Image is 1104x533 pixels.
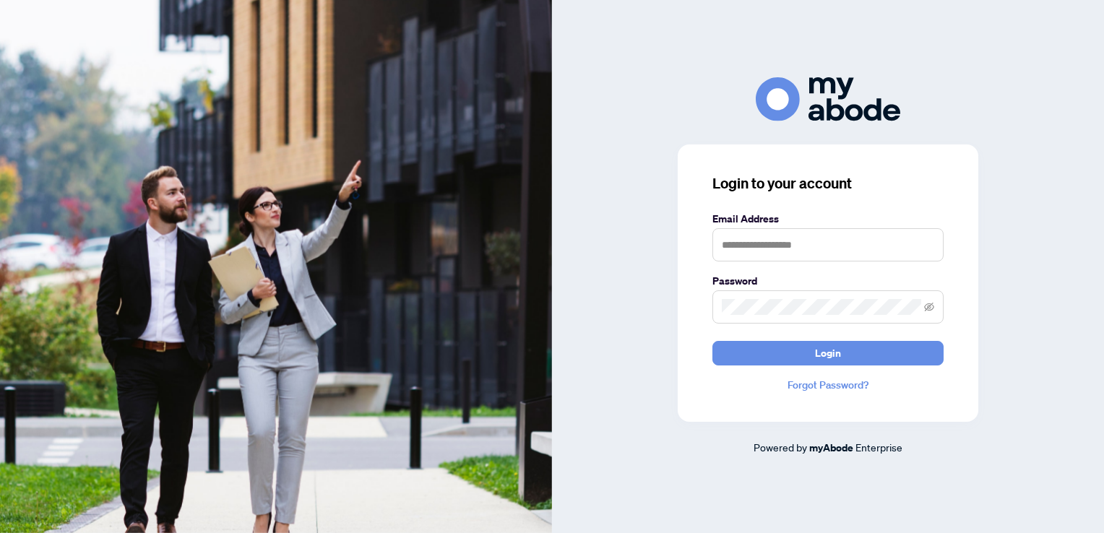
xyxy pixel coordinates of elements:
label: Password [712,273,944,289]
span: Enterprise [855,441,902,454]
span: Powered by [754,441,807,454]
span: eye-invisible [924,302,934,312]
span: Login [815,342,841,365]
a: myAbode [809,440,853,456]
img: ma-logo [756,77,900,121]
label: Email Address [712,211,944,227]
h3: Login to your account [712,173,944,194]
a: Forgot Password? [712,377,944,393]
button: Login [712,341,944,365]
